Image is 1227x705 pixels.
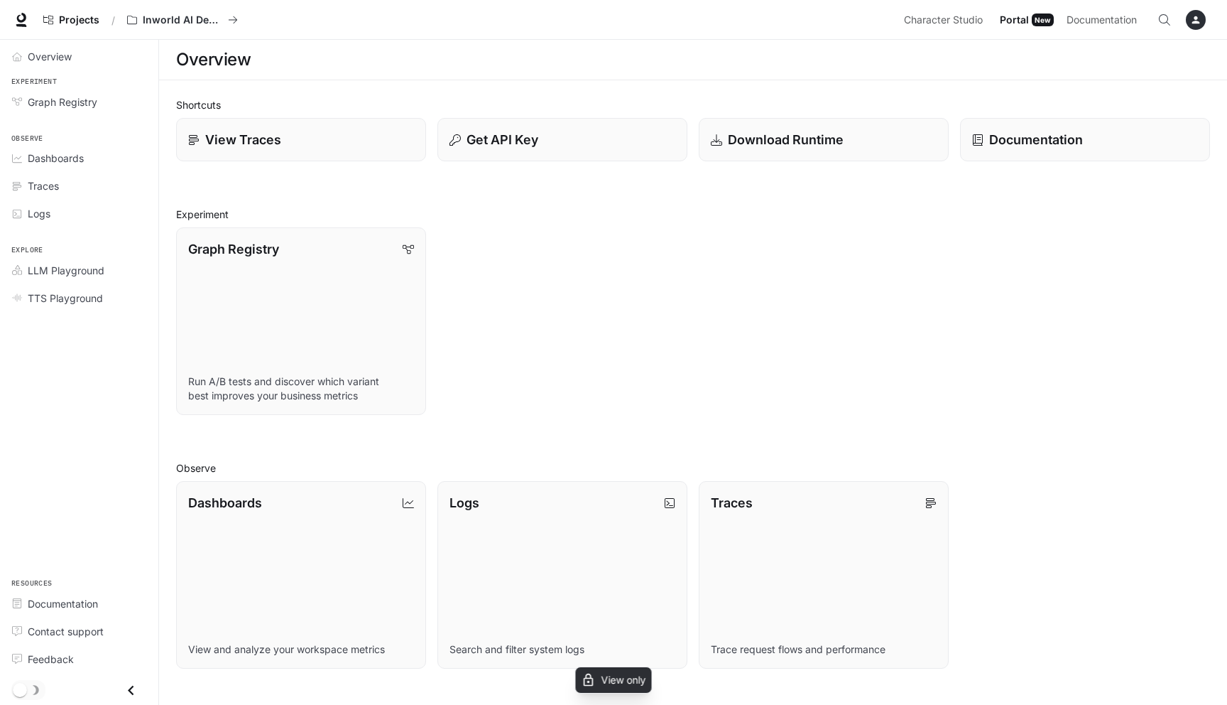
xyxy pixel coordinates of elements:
[106,13,121,28] div: /
[449,642,675,657] p: Search and filter system logs
[6,146,153,171] a: Dashboards
[28,206,50,221] span: Logs
[188,240,279,259] p: Graph Registry
[59,14,99,26] span: Projects
[28,178,59,193] span: Traces
[176,207,1210,222] h2: Experiment
[6,647,153,672] a: Feedback
[449,493,479,512] p: Logs
[37,6,106,34] a: Go to projects
[6,44,153,69] a: Overview
[115,676,147,705] button: Close drawer
[699,118,949,161] a: Download Runtime
[6,90,153,114] a: Graph Registry
[28,596,98,611] span: Documentation
[6,258,153,283] a: LLM Playground
[575,667,653,694] div: You do not have permission to edit this workspace.
[728,130,844,149] p: Download Runtime
[711,642,937,657] p: Trace request flows and performance
[188,375,414,403] p: Run A/B tests and discover which variant best improves your business metrics
[6,201,153,226] a: Logs
[28,291,103,306] span: TTS Playground
[176,227,426,415] a: Graph RegistryRun A/B tests and discover which variant best improves your business metrics
[176,45,251,74] h1: Overview
[6,591,153,616] a: Documentation
[1061,6,1147,34] a: Documentation
[28,624,104,639] span: Contact support
[994,6,1059,34] a: PortalNew
[188,493,262,512] p: Dashboards
[143,14,222,26] p: Inworld AI Demos
[1032,14,1054,26] div: New
[205,130,281,149] p: View Traces
[28,95,97,109] span: Graph Registry
[6,173,153,198] a: Traces
[176,97,1210,112] h2: Shortcuts
[6,619,153,644] a: Contact support
[176,461,1210,475] h2: Observe
[467,130,538,149] p: Get API Key
[1000,11,1029,29] span: Portal
[711,493,753,512] p: Traces
[176,481,426,669] a: DashboardsView and analyze your workspace metrics
[1150,6,1179,34] button: Open Command Menu
[437,481,687,669] a: LogsSearch and filter system logs
[904,11,983,29] span: Character Studio
[28,151,84,166] span: Dashboards
[898,6,993,34] a: Character Studio
[176,118,426,161] a: View Traces
[989,130,1083,149] p: Documentation
[121,6,244,34] button: All workspaces
[188,642,414,657] p: View and analyze your workspace metrics
[28,49,72,64] span: Overview
[1067,11,1137,29] span: Documentation
[6,286,153,311] a: TTS Playground
[28,652,74,667] span: Feedback
[28,263,104,278] span: LLM Playground
[699,481,949,669] a: TracesTrace request flows and performance
[960,118,1210,161] a: Documentation
[13,682,27,697] span: Dark mode toggle
[601,675,646,685] p: View only
[437,118,687,161] button: Get API Key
